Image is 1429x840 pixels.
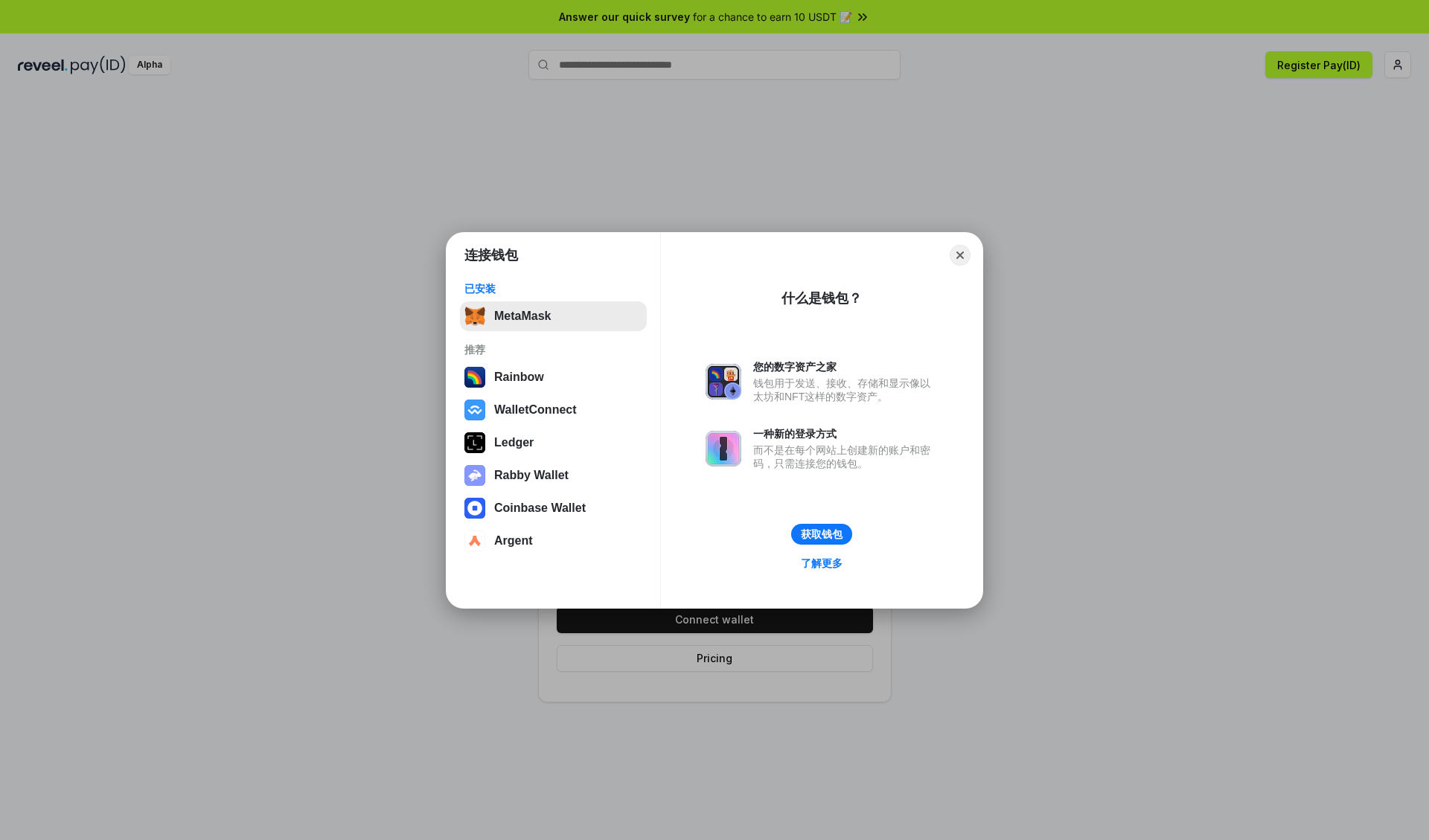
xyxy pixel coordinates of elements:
[464,343,642,356] div: 推荐
[706,364,741,400] img: svg+xml,%3Csvg%20xmlns%3D%22http%3A%2F%2Fwww.w3.org%2F2000%2Fsvg%22%20fill%3D%22none%22%20viewBox...
[460,493,647,523] button: Coinbase Wallet
[791,524,852,545] button: 获取钱包
[464,246,518,264] h1: 连接钱包
[464,530,485,551] img: svg+xml,%3Csvg%20width%3D%2228%22%20height%3D%2228%22%20viewBox%3D%220%200%2028%2028%22%20fill%3D...
[494,501,586,515] div: Coinbase Wallet
[464,465,485,486] img: svg+xml,%3Csvg%20xmlns%3D%22http%3A%2F%2Fwww.w3.org%2F2000%2Fsvg%22%20fill%3D%22none%22%20viewBox...
[494,403,577,417] div: WalletConnect
[950,245,971,266] button: Close
[460,395,647,425] button: WalletConnect
[460,428,647,458] button: Ledger
[464,432,485,453] img: svg+xml,%3Csvg%20xmlns%3D%22http%3A%2F%2Fwww.w3.org%2F2000%2Fsvg%22%20width%3D%2228%22%20height%3...
[460,461,647,490] button: Rabby Wallet
[464,367,485,388] img: svg+xml,%3Csvg%20width%3D%22120%22%20height%3D%22120%22%20viewBox%3D%220%200%20120%20120%22%20fil...
[792,554,851,573] a: 了解更多
[801,557,843,570] div: 了解更多
[494,534,533,548] div: Argent
[494,469,569,482] div: Rabby Wallet
[460,526,647,556] button: Argent
[801,528,843,541] div: 获取钱包
[464,282,642,295] div: 已安装
[464,306,485,327] img: svg+xml,%3Csvg%20fill%3D%22none%22%20height%3D%2233%22%20viewBox%3D%220%200%2035%2033%22%20width%...
[460,362,647,392] button: Rainbow
[494,310,551,323] div: MetaMask
[753,360,938,373] div: 您的数字资产之家
[494,371,544,384] div: Rainbow
[494,436,534,449] div: Ledger
[464,498,485,519] img: svg+xml,%3Csvg%20width%3D%2228%22%20height%3D%2228%22%20viewBox%3D%220%200%2028%2028%22%20fill%3D...
[464,400,485,420] img: svg+xml,%3Csvg%20width%3D%2228%22%20height%3D%2228%22%20viewBox%3D%220%200%2028%2028%22%20fill%3D...
[781,289,862,307] div: 什么是钱包？
[460,301,647,331] button: MetaMask
[753,443,938,470] div: 而不是在每个网站上创建新的账户和密码，只需连接您的钱包。
[753,427,938,440] div: 一种新的登录方式
[706,431,741,467] img: svg+xml,%3Csvg%20xmlns%3D%22http%3A%2F%2Fwww.w3.org%2F2000%2Fsvg%22%20fill%3D%22none%22%20viewBox...
[753,376,938,403] div: 钱包用于发送、接收、存储和显示像以太坊和NFT这样的数字资产。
